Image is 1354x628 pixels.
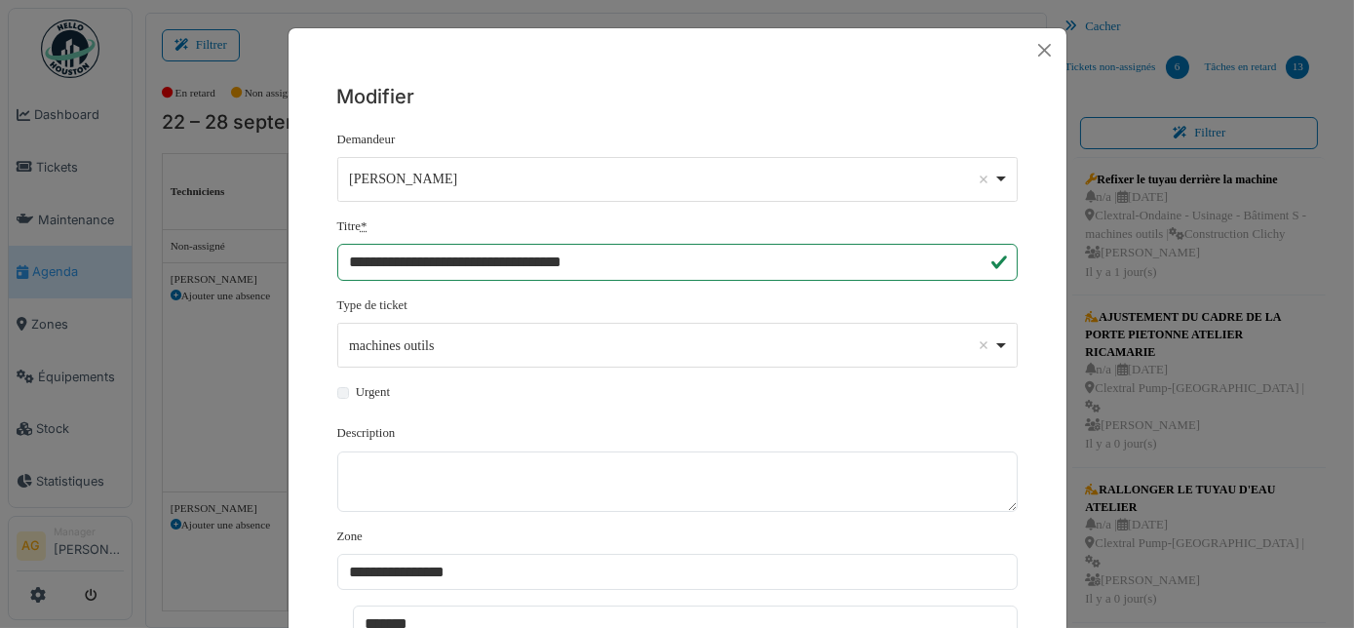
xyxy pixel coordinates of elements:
div: machines outils [349,335,993,356]
label: Zone [337,528,363,546]
label: Description [337,424,396,443]
abbr: Requis [361,219,367,233]
button: Close [1030,36,1059,64]
button: Remove item: '18529' [974,170,993,189]
label: Type de ticket [337,296,407,315]
h5: Modifier [337,82,1018,111]
label: Urgent [356,383,390,402]
label: Titre [337,217,368,236]
label: Demandeur [337,131,396,149]
div: [PERSON_NAME] [349,169,993,189]
button: Remove item: '1203' [974,335,993,355]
